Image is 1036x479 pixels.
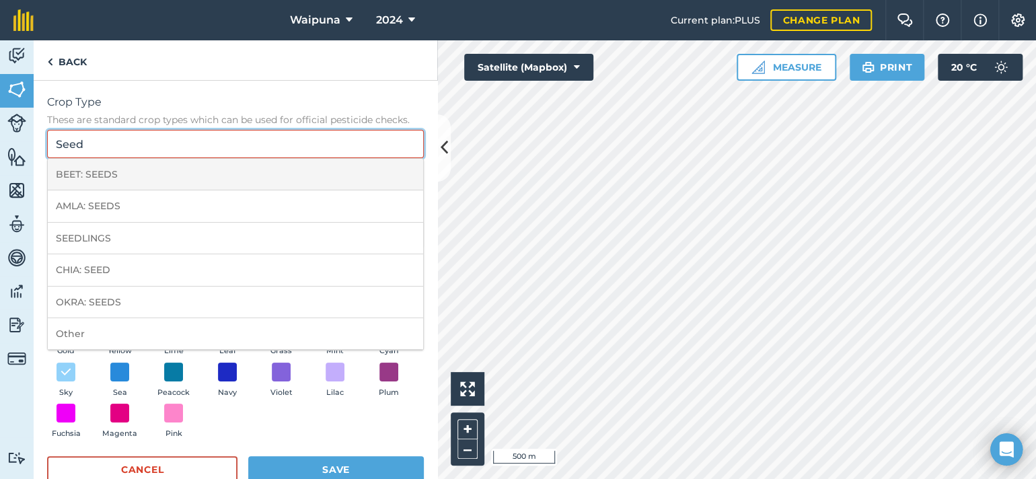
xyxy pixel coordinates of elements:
[973,12,987,28] img: svg+xml;base64,PHN2ZyB4bWxucz0iaHR0cDovL3d3dy53My5vcmcvMjAwMC9zdmciIHdpZHRoPSIxNyIgaGVpZ2h0PSIxNy...
[47,113,424,126] span: These are standard crop types which can be used for official pesticide checks.
[7,281,26,301] img: svg+xml;base64,PD94bWwgdmVyc2lvbj0iMS4wIiBlbmNvZGluZz0idXRmLTgiPz4KPCEtLSBHZW5lcmF0b3I6IEFkb2JlIE...
[270,387,293,399] span: Violet
[770,9,872,31] a: Change plan
[34,40,100,80] a: Back
[48,318,423,350] li: Other
[219,345,236,357] span: Leaf
[13,9,34,31] img: fieldmargin Logo
[108,345,132,357] span: Yellow
[737,54,836,81] button: Measure
[52,428,81,440] span: Fuchsia
[48,190,423,222] li: AMLA: SEEDS
[379,345,398,357] span: Cyan
[457,419,478,439] button: +
[460,381,475,396] img: Four arrows, one pointing top left, one top right, one bottom right and the last bottom left
[7,214,26,234] img: svg+xml;base64,PD94bWwgdmVyc2lvbj0iMS4wIiBlbmNvZGluZz0idXRmLTgiPz4KPCEtLSBHZW5lcmF0b3I6IEFkb2JlIE...
[47,130,424,158] input: Start typing to search for crop type
[934,13,951,27] img: A question mark icon
[316,363,354,399] button: Lilac
[7,248,26,268] img: svg+xml;base64,PD94bWwgdmVyc2lvbj0iMS4wIiBlbmNvZGluZz0idXRmLTgiPz4KPCEtLSBHZW5lcmF0b3I6IEFkb2JlIE...
[101,363,139,399] button: Sea
[464,54,593,81] button: Satellite (Mapbox)
[47,363,85,399] button: Sky
[165,428,182,440] span: Pink
[48,254,423,286] li: CHIA: SEED
[155,363,192,399] button: Peacock
[218,387,237,399] span: Navy
[850,54,925,81] button: Print
[113,387,127,399] span: Sea
[155,404,192,440] button: Pink
[751,61,765,74] img: Ruler icon
[951,54,977,81] span: 20 ° C
[48,159,423,190] li: BEET: SEEDS
[897,13,913,27] img: Two speech bubbles overlapping with the left bubble in the forefront
[988,54,1014,81] img: svg+xml;base64,PD94bWwgdmVyc2lvbj0iMS4wIiBlbmNvZGluZz0idXRmLTgiPz4KPCEtLSBHZW5lcmF0b3I6IEFkb2JlIE...
[379,387,399,399] span: Plum
[57,345,75,357] span: Gold
[157,387,190,399] span: Peacock
[7,451,26,464] img: svg+xml;base64,PD94bWwgdmVyc2lvbj0iMS4wIiBlbmNvZGluZz0idXRmLTgiPz4KPCEtLSBHZW5lcmF0b3I6IEFkb2JlIE...
[164,345,184,357] span: Lime
[59,387,73,399] span: Sky
[7,46,26,66] img: svg+xml;base64,PD94bWwgdmVyc2lvbj0iMS4wIiBlbmNvZGluZz0idXRmLTgiPz4KPCEtLSBHZW5lcmF0b3I6IEFkb2JlIE...
[326,387,344,399] span: Lilac
[7,147,26,167] img: svg+xml;base64,PHN2ZyB4bWxucz0iaHR0cDovL3d3dy53My5vcmcvMjAwMC9zdmciIHdpZHRoPSI1NiIgaGVpZ2h0PSI2MC...
[1010,13,1026,27] img: A cog icon
[48,287,423,318] li: OKRA: SEEDS
[7,114,26,133] img: svg+xml;base64,PD94bWwgdmVyc2lvbj0iMS4wIiBlbmNvZGluZz0idXRmLTgiPz4KPCEtLSBHZW5lcmF0b3I6IEFkb2JlIE...
[376,12,403,28] span: 2024
[47,94,424,110] span: Crop Type
[7,79,26,100] img: svg+xml;base64,PHN2ZyB4bWxucz0iaHR0cDovL3d3dy53My5vcmcvMjAwMC9zdmciIHdpZHRoPSI1NiIgaGVpZ2h0PSI2MC...
[326,345,344,357] span: Mint
[262,363,300,399] button: Violet
[457,439,478,459] button: –
[101,404,139,440] button: Magenta
[938,54,1023,81] button: 20 °C
[670,13,760,28] span: Current plan : PLUS
[60,364,72,380] img: svg+xml;base64,PHN2ZyB4bWxucz0iaHR0cDovL3d3dy53My5vcmcvMjAwMC9zdmciIHdpZHRoPSIxOCIgaGVpZ2h0PSIyNC...
[102,428,137,440] span: Magenta
[290,12,340,28] span: Waipuna
[47,54,53,70] img: svg+xml;base64,PHN2ZyB4bWxucz0iaHR0cDovL3d3dy53My5vcmcvMjAwMC9zdmciIHdpZHRoPSI5IiBoZWlnaHQ9IjI0Ii...
[7,315,26,335] img: svg+xml;base64,PD94bWwgdmVyc2lvbj0iMS4wIiBlbmNvZGluZz0idXRmLTgiPz4KPCEtLSBHZW5lcmF0b3I6IEFkb2JlIE...
[990,433,1023,466] div: Open Intercom Messenger
[862,59,875,75] img: svg+xml;base64,PHN2ZyB4bWxucz0iaHR0cDovL3d3dy53My5vcmcvMjAwMC9zdmciIHdpZHRoPSIxOSIgaGVpZ2h0PSIyNC...
[7,349,26,368] img: svg+xml;base64,PD94bWwgdmVyc2lvbj0iMS4wIiBlbmNvZGluZz0idXRmLTgiPz4KPCEtLSBHZW5lcmF0b3I6IEFkb2JlIE...
[48,223,423,254] li: SEEDLINGS
[209,363,246,399] button: Navy
[7,180,26,200] img: svg+xml;base64,PHN2ZyB4bWxucz0iaHR0cDovL3d3dy53My5vcmcvMjAwMC9zdmciIHdpZHRoPSI1NiIgaGVpZ2h0PSI2MC...
[270,345,292,357] span: Grass
[370,363,408,399] button: Plum
[47,404,85,440] button: Fuchsia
